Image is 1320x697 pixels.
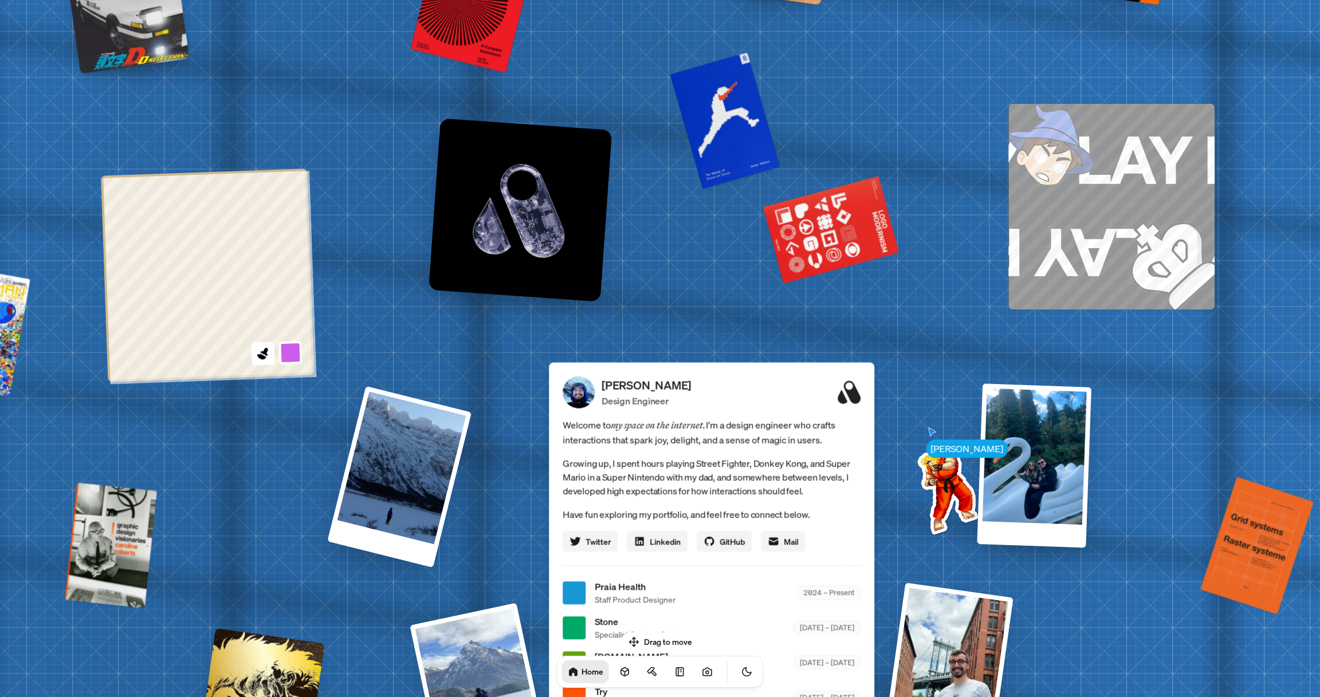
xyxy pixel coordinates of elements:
[563,417,861,447] span: Welcome to I'm a design engineer who crafts interactions that spark joy, delight, and a sense of ...
[611,419,706,430] em: my space on the internet.
[602,394,691,408] p: Design Engineer
[563,507,861,522] p: Have fun exploring my portfolio, and feel free to connect below.
[563,376,595,408] img: Profile Picture
[563,456,861,498] p: Growing up, I spent hours playing Street Fighter, Donkey Kong, and Super Mario in a Super Nintend...
[627,531,687,551] a: Linkedin
[562,660,609,683] a: Home
[736,660,759,683] button: Toggle Theme
[697,531,752,551] a: GitHub
[720,535,745,547] span: GitHub
[797,585,861,600] div: 2024 – Present
[602,377,691,394] p: [PERSON_NAME]
[429,118,612,301] img: Logo variation 1
[595,628,693,640] span: Specialist Product Designer
[595,579,675,593] span: Praia Health
[563,531,618,551] a: Twitter
[586,535,611,547] span: Twitter
[650,535,681,547] span: Linkedin
[595,593,675,605] span: Staff Product Designer
[793,620,861,635] div: [DATE] – [DATE]
[784,535,798,547] span: Mail
[793,655,861,669] div: [DATE] – [DATE]
[761,531,805,551] a: Mail
[582,666,603,677] h1: Home
[595,614,693,628] span: Stone
[887,431,1003,547] img: Profile example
